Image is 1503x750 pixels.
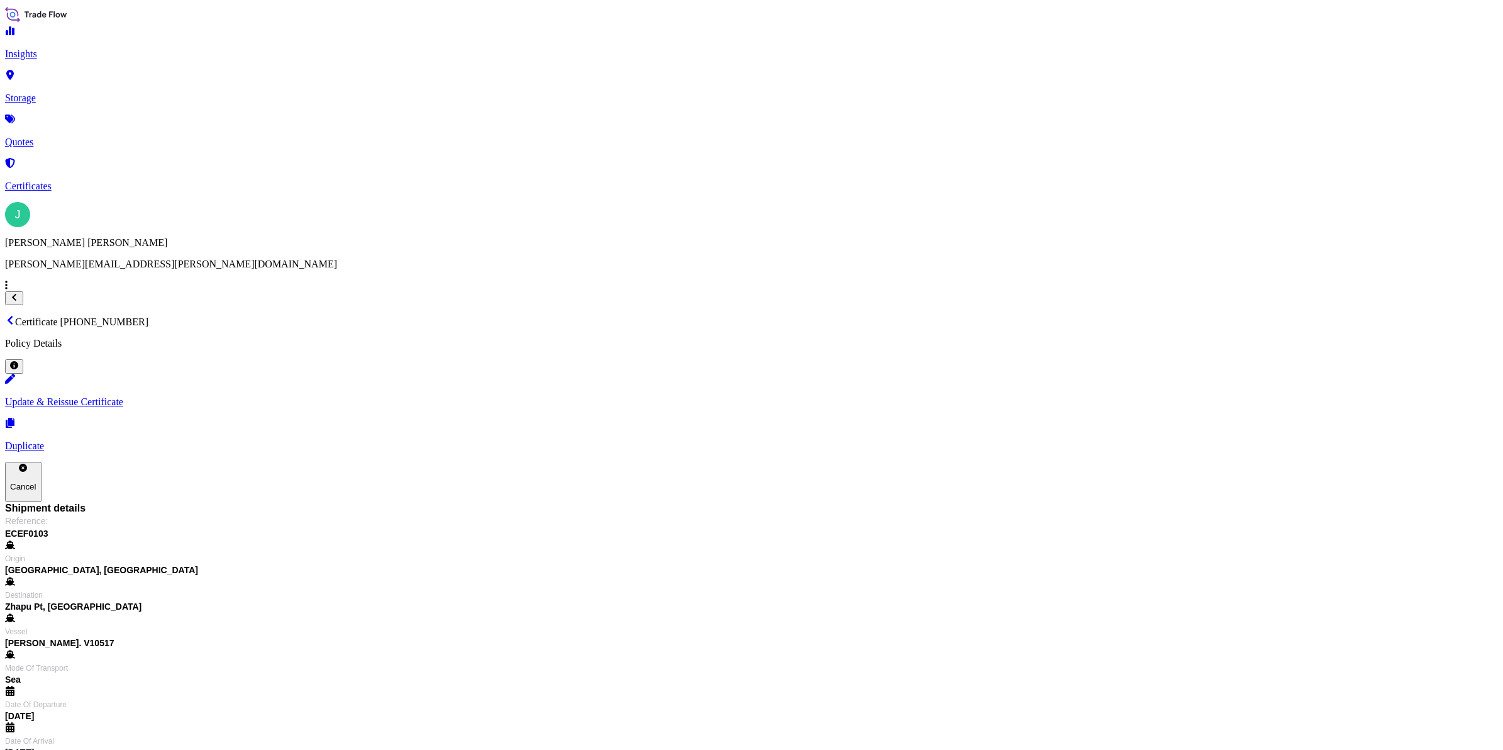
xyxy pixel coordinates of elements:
span: Mode of Transport [5,663,68,673]
p: Cancel [10,482,36,491]
span: ECEF0103 [5,527,1498,540]
p: Quotes [5,137,1498,148]
span: Shipment details [5,502,1498,515]
p: Policy Details [5,338,1498,349]
span: Sea [5,673,21,686]
p: Certificates [5,181,1498,192]
span: J [15,208,21,221]
p: Duplicate [5,440,1498,452]
span: Origin [5,554,25,564]
p: Storage [5,92,1498,104]
p: [PERSON_NAME] [PERSON_NAME] [5,237,1498,249]
span: Zhapu Pt, [GEOGRAPHIC_DATA] [5,600,141,613]
span: [PERSON_NAME]. V10517 [5,637,114,649]
span: [DATE] [5,710,34,722]
span: Date of Arrival [5,736,54,746]
p: Insights [5,48,1498,60]
span: Destination [5,590,43,600]
span: Vessel [5,627,27,637]
span: Date of Departure [5,700,67,710]
p: Certificate [PHONE_NUMBER] [5,315,1498,328]
span: [GEOGRAPHIC_DATA], [GEOGRAPHIC_DATA] [5,564,198,576]
span: Reference : [5,515,48,527]
p: [PERSON_NAME][EMAIL_ADDRESS][PERSON_NAME][DOMAIN_NAME] [5,259,1498,270]
p: Update & Reissue Certificate [5,396,1498,408]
